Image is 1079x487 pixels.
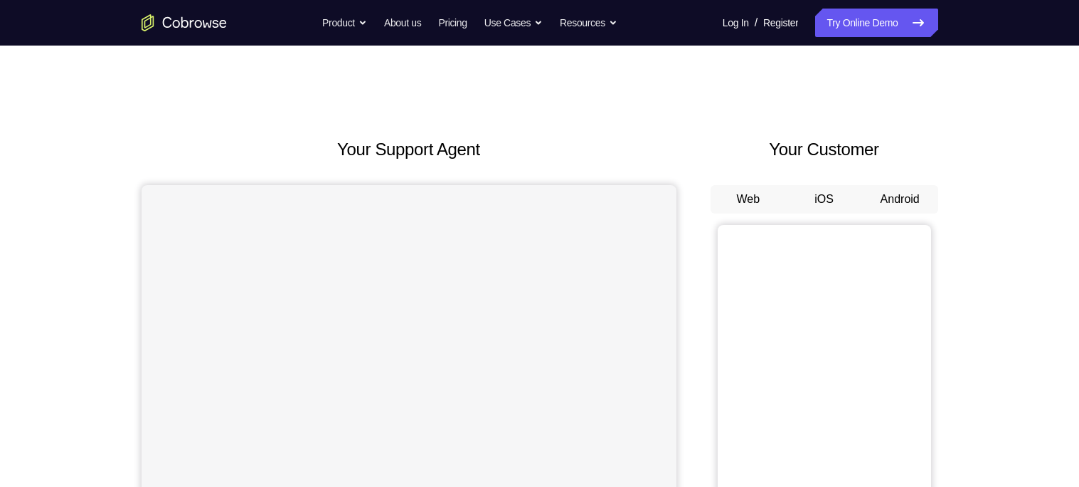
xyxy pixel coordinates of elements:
[438,9,467,37] a: Pricing
[755,14,758,31] span: /
[142,14,227,31] a: Go to the home page
[711,185,787,214] button: Web
[815,9,937,37] a: Try Online Demo
[763,9,798,37] a: Register
[723,9,749,37] a: Log In
[142,137,676,162] h2: Your Support Agent
[322,9,367,37] button: Product
[560,9,617,37] button: Resources
[862,185,938,214] button: Android
[711,137,938,162] h2: Your Customer
[384,9,421,37] a: About us
[786,185,862,214] button: iOS
[484,9,543,37] button: Use Cases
